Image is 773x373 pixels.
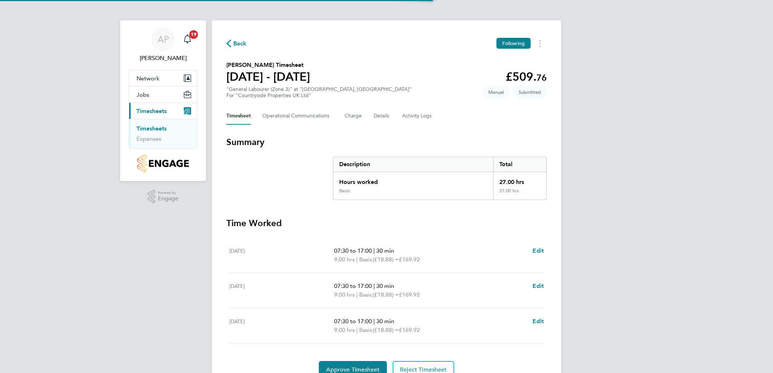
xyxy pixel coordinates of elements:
[229,246,334,264] div: [DATE]
[532,282,544,290] a: Edit
[513,86,547,98] span: This timesheet is Submitted.
[129,103,197,119] button: Timesheets
[136,75,159,82] span: Network
[233,39,247,48] span: Back
[345,107,362,125] button: Charge
[136,135,161,142] a: Expenses
[136,125,167,132] a: Timesheets
[158,196,178,202] span: Engage
[399,326,420,333] span: £169.92
[136,108,167,115] span: Timesheets
[339,188,350,194] div: Basic
[376,318,394,325] span: 30 min
[226,86,412,99] div: "General Labourer (Zone 3)" at "[GEOGRAPHIC_DATA], [GEOGRAPHIC_DATA]"
[226,61,310,69] h2: [PERSON_NAME] Timesheet
[226,217,547,229] h3: Time Worked
[373,318,375,325] span: |
[158,35,169,44] span: AP
[399,291,420,298] span: £169.92
[376,282,394,289] span: 30 min
[334,326,355,333] span: 9.00 hrs
[359,290,373,299] span: Basic
[129,119,197,148] div: Timesheets
[356,326,358,333] span: |
[359,326,373,334] span: Basic
[226,39,247,48] button: Back
[226,107,251,125] button: Timesheet
[483,86,510,98] span: This timesheet was manually created.
[532,282,544,289] span: Edit
[506,70,547,84] app-decimal: £509.
[334,318,372,325] span: 07:30 to 17:00
[532,318,544,325] span: Edit
[399,256,420,263] span: £169.92
[137,155,189,172] img: countryside-properties-logo-retina.png
[334,282,372,289] span: 07:30 to 17:00
[136,91,149,98] span: Jobs
[334,291,355,298] span: 9.00 hrs
[129,87,197,103] button: Jobs
[359,255,373,264] span: Basic
[402,107,433,125] button: Activity Logs
[373,291,399,298] span: (£18.88) =
[532,246,544,255] a: Edit
[334,256,355,263] span: 9.00 hrs
[376,247,394,254] span: 30 min
[129,70,197,86] button: Network
[493,188,546,200] div: 27.00 hrs
[532,317,544,326] a: Edit
[502,40,525,47] span: Following
[493,172,546,188] div: 27.00 hrs
[229,317,334,334] div: [DATE]
[333,157,547,200] div: Summary
[373,282,375,289] span: |
[262,107,333,125] button: Operational Communications
[180,28,195,51] a: 19
[333,157,493,172] div: Description
[158,190,178,196] span: Powered by
[334,247,372,254] span: 07:30 to 17:00
[374,107,391,125] button: Details
[373,256,399,263] span: (£18.88) =
[532,247,544,254] span: Edit
[373,326,399,333] span: (£18.88) =
[536,72,547,83] span: 76
[226,92,412,99] div: For "Countryside Properties UK Ltd"
[226,136,547,148] h3: Summary
[148,190,179,204] a: Powered byEngage
[333,172,493,188] div: Hours worked
[229,282,334,299] div: [DATE]
[129,28,197,63] a: AP[PERSON_NAME]
[129,155,197,172] a: Go to home page
[373,247,375,254] span: |
[356,256,358,263] span: |
[120,20,206,181] nav: Main navigation
[496,38,531,49] button: Following
[226,69,310,84] h1: [DATE] - [DATE]
[189,30,198,39] span: 19
[493,157,546,172] div: Total
[356,291,358,298] span: |
[534,38,547,49] button: Timesheets Menu
[129,54,197,63] span: Andy Pearce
